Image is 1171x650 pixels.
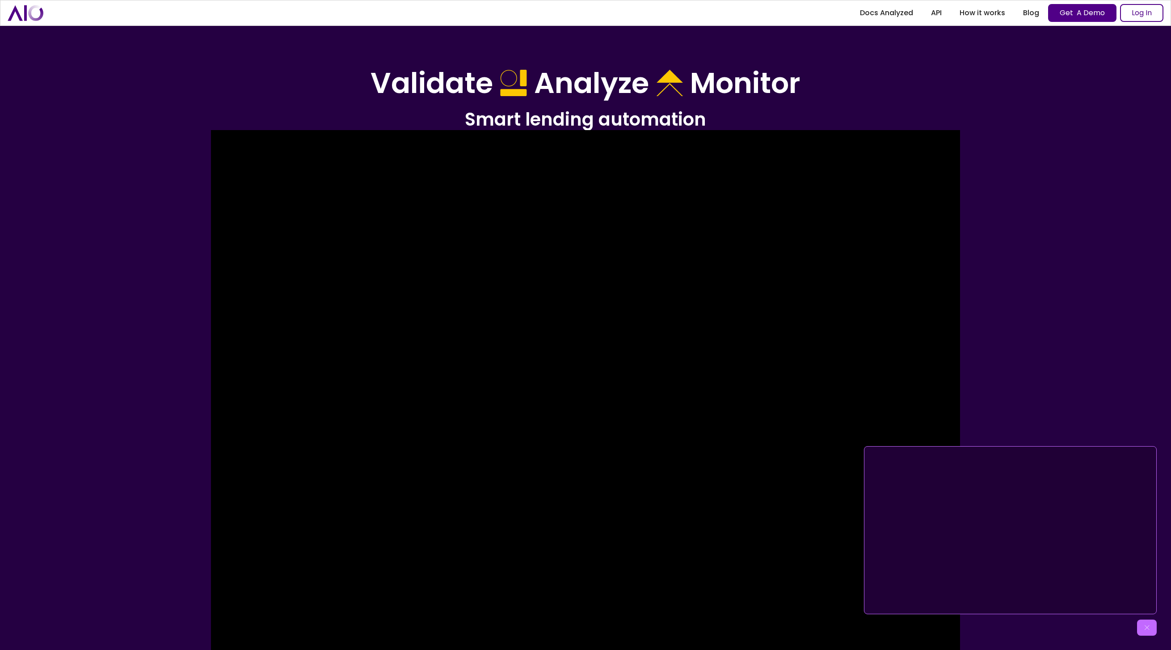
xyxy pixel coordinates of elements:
a: Blog [1014,5,1048,21]
a: home [8,5,43,21]
a: Get A Demo [1048,4,1116,22]
a: Log In [1120,4,1163,22]
h1: Monitor [690,66,800,101]
h1: Validate [371,66,493,101]
h1: Analyze [534,66,649,101]
a: How it works [951,5,1014,21]
h2: Smart lending automation [331,108,840,131]
a: Docs Analyzed [851,5,922,21]
iframe: AIO - powering financial decision making [868,450,1153,610]
a: API [922,5,951,21]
